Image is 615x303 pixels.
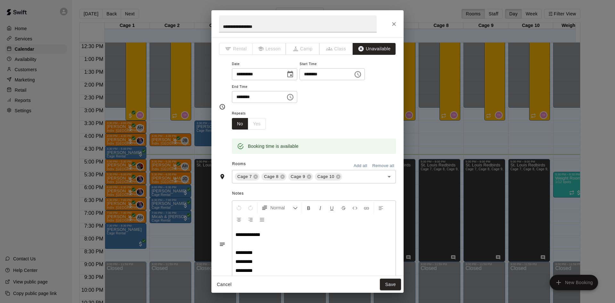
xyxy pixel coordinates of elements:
button: Format Bold [303,202,314,214]
button: Format Italics [315,202,326,214]
button: Format Strikethrough [338,202,349,214]
span: Rooms [232,162,246,166]
button: Center Align [234,214,244,225]
svg: Rooms [219,173,225,180]
svg: Notes [219,241,225,248]
button: Choose time, selected time is 5:00 PM [351,68,364,81]
span: Cage 7 [235,173,254,180]
button: Close [388,18,400,30]
svg: Timing [219,104,225,110]
div: outlined button group [232,118,266,130]
button: Justify Align [257,214,267,225]
span: The type of an existing booking cannot be changed [253,43,286,55]
span: Start Time [299,60,365,69]
span: The type of an existing booking cannot be changed [219,43,253,55]
button: Open [385,172,394,181]
button: Choose date, selected date is Aug 14, 2025 [284,68,297,81]
span: The type of an existing booking cannot be changed [320,43,353,55]
span: Cage 8 [261,173,281,180]
button: Left Align [375,202,386,214]
button: Unavailable [353,43,396,55]
button: Insert Code [349,202,360,214]
div: Cage 8 [261,173,286,181]
button: Add all [350,161,371,171]
span: Cage 9 [288,173,308,180]
button: Insert Link [361,202,372,214]
button: Save [380,279,401,290]
span: The type of an existing booking cannot be changed [286,43,320,55]
div: Cage 10 [315,173,342,181]
button: Redo [245,202,256,214]
button: Cancel [214,279,234,290]
button: Remove all [371,161,396,171]
button: Undo [234,202,244,214]
span: Repeats [232,109,271,118]
button: Formatting Options [259,202,300,214]
span: Normal [270,205,293,211]
span: Cage 10 [315,173,337,180]
div: Cage 9 [288,173,313,181]
button: Format Underline [326,202,337,214]
button: Right Align [245,214,256,225]
div: Cage 7 [235,173,259,181]
span: Notes [232,189,396,199]
span: Date [232,60,297,69]
button: Choose time, selected time is 9:00 PM [284,91,297,104]
div: Booking time is available [248,140,299,152]
button: No [232,118,248,130]
span: End Time [232,83,297,91]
